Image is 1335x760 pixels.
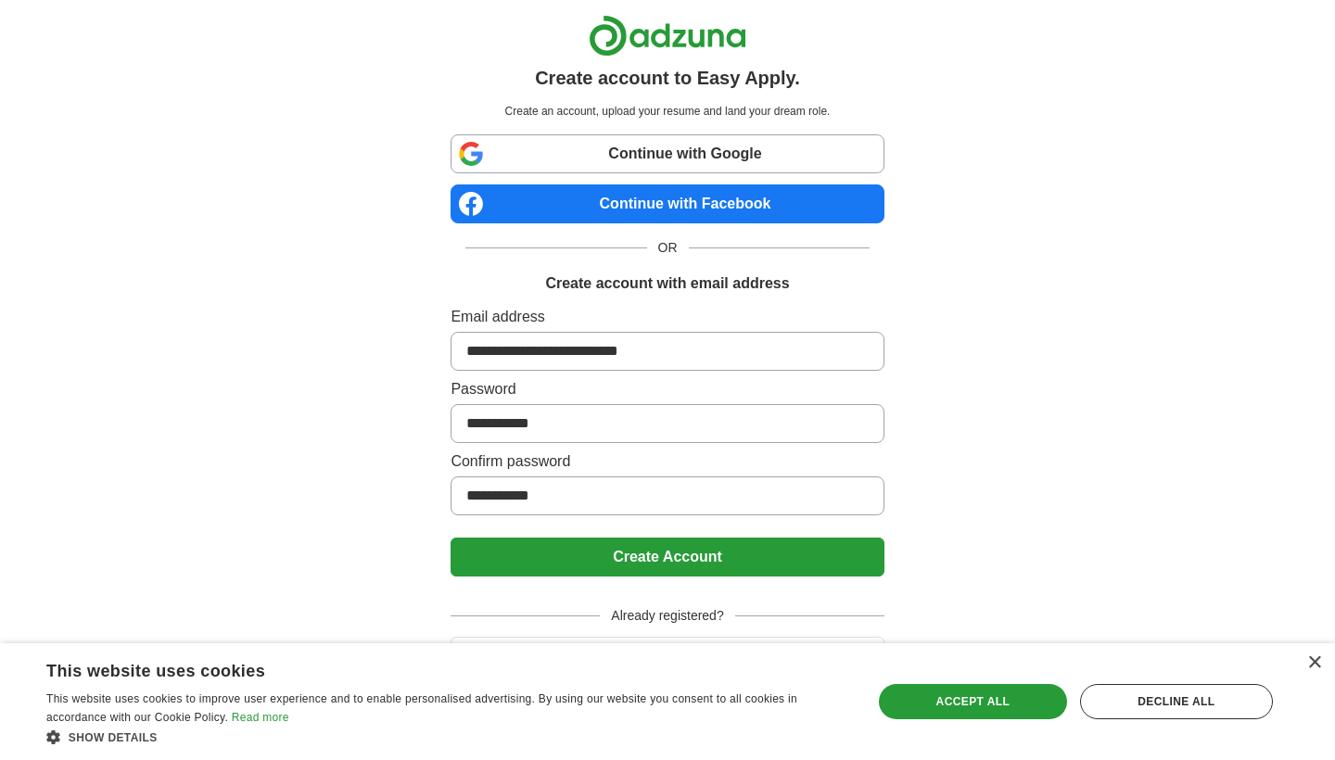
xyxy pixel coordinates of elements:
div: Accept all [879,684,1067,719]
span: This website uses cookies to improve user experience and to enable personalised advertising. By u... [46,692,797,724]
a: Continue with Facebook [451,184,884,223]
img: Adzuna logo [589,15,746,57]
button: Login [451,637,884,676]
label: Email address [451,306,884,328]
a: Read more, opens a new window [232,711,289,724]
div: Show details [46,728,848,746]
button: Create Account [451,538,884,576]
div: Decline all [1080,684,1273,719]
label: Password [451,378,884,400]
h1: Create account to Easy Apply. [535,64,800,92]
div: This website uses cookies [46,654,802,682]
div: Close [1307,656,1321,670]
span: Already registered? [600,606,734,626]
label: Confirm password [451,450,884,473]
span: Show details [69,731,158,744]
p: Create an account, upload your resume and land your dream role. [454,103,880,120]
h1: Create account with email address [545,272,789,295]
a: Continue with Google [451,134,884,173]
span: OR [647,238,689,258]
